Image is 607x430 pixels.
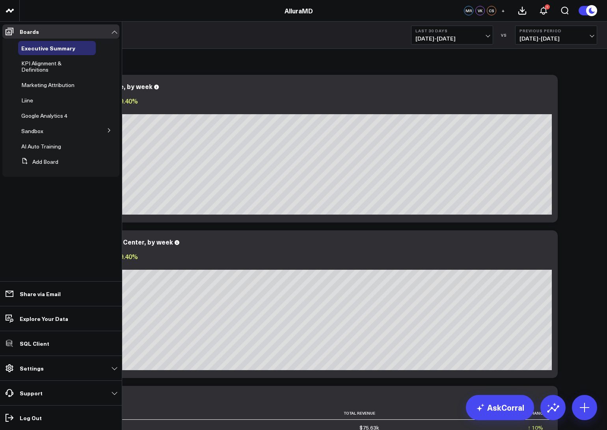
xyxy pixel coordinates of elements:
[35,108,552,114] div: Previous: $356.1k
[21,82,74,88] a: Marketing Attribution
[20,28,39,35] p: Boards
[20,365,44,371] p: Settings
[21,128,43,134] a: Sandbox
[519,35,593,42] span: [DATE] - [DATE]
[21,143,61,150] a: AI Auto Training
[20,291,61,297] p: Share via Email
[114,407,386,420] th: Total Revenue
[498,6,508,15] button: +
[545,4,550,9] div: 1
[120,252,138,261] span: 9.40%
[20,415,42,421] p: Log Out
[20,340,49,347] p: SQL Client
[21,45,75,51] a: Executive Summary
[21,113,67,119] a: Google Analytics 4
[20,390,43,396] p: Support
[464,6,473,15] div: MR
[515,26,597,44] button: Previous Period[DATE]-[DATE]
[21,59,61,73] span: KPI Alignment & Definitions
[21,44,75,52] span: Executive Summary
[487,6,496,15] div: CS
[18,155,58,169] button: Add Board
[120,96,138,105] span: 9.40%
[497,33,511,37] div: VS
[21,60,85,73] a: KPI Alignment & Definitions
[35,263,552,270] div: Previous: $356.1k
[2,336,119,350] a: SQL Client
[415,28,489,33] b: Last 30 Days
[285,6,313,15] a: AlluraMD
[386,407,550,420] th: Change
[466,395,534,420] a: AskCorral
[20,315,68,322] p: Explore Your Data
[21,81,74,89] span: Marketing Attribution
[2,411,119,425] a: Log Out
[21,127,43,135] span: Sandbox
[411,26,493,44] button: Last 30 Days[DATE]-[DATE]
[475,6,485,15] div: VK
[501,8,505,13] span: +
[415,35,489,42] span: [DATE] - [DATE]
[21,112,67,119] span: Google Analytics 4
[519,28,593,33] b: Previous Period
[21,97,33,104] a: Liine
